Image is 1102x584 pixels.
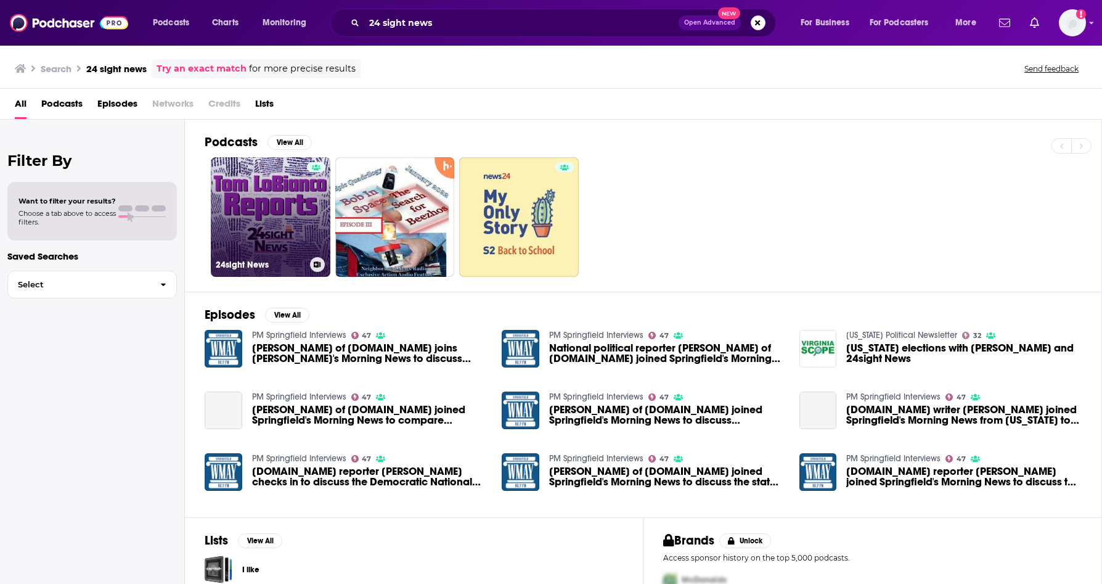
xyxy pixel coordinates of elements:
[549,343,785,364] span: National political reporter [PERSON_NAME] of [DOMAIN_NAME] joined Springfield's Morning News to p...
[254,13,322,33] button: open menu
[549,330,643,340] a: PM Springfield Interviews
[265,308,309,323] button: View All
[799,330,837,368] a: Virginia elections with Brandon Jarvis and 24sight News
[846,466,1082,487] a: 24sight.news reporter Tom LoBianco joined Springfield's Morning News to discuss the DOJ crackdown...
[846,343,1082,364] a: Virginia elections with Brandon Jarvis and 24sight News
[263,14,306,31] span: Monitoring
[648,393,669,401] a: 47
[205,453,242,491] img: 24sight.news reporter Tom LoBianco checks in to discuss the Democratic National Convention, Kamal...
[252,405,488,426] a: Tom LoBianco of 24sight.news joined Springfield's Morning News to compare Elon Musk's takeover of...
[684,20,735,26] span: Open Advanced
[362,456,371,462] span: 47
[7,271,177,298] button: Select
[962,332,981,339] a: 32
[205,330,242,368] a: Tom LoBianco of 24sight.news joins Springfield's Morning News to discuss Tuesday's shocking presi...
[1059,9,1086,36] span: Logged in as LornaG
[7,250,177,262] p: Saved Searches
[659,333,669,339] span: 47
[549,392,643,402] a: PM Springfield Interviews
[955,14,976,31] span: More
[157,62,247,76] a: Try an exact match
[144,13,205,33] button: open menu
[252,330,346,340] a: PM Springfield Interviews
[846,392,941,402] a: PM Springfield Interviews
[549,405,785,426] span: [PERSON_NAME] of [DOMAIN_NAME] joined Springfield's Morning News to discuss [PERSON_NAME]' media ...
[679,15,741,30] button: Open AdvancedNew
[799,392,837,429] a: 24sight.news writer Tom LoBianco joined Springfield's Morning News from Washington to react to Pr...
[648,332,669,339] a: 47
[364,13,679,33] input: Search podcasts, credits, & more...
[659,395,669,400] span: 47
[252,343,488,364] span: [PERSON_NAME] of [DOMAIN_NAME] joins [PERSON_NAME]'s Morning News to discuss [PERSON_NAME][DATE] ...
[255,94,274,119] a: Lists
[549,343,785,364] a: National political reporter Tom LoBianco of 24sight.news joined Springfield's Morning News to pre...
[7,152,177,170] h2: Filter By
[718,7,740,19] span: New
[97,94,137,119] a: Episodes
[362,395,371,400] span: 47
[204,13,246,33] a: Charts
[1059,9,1086,36] img: User Profile
[252,466,488,487] span: [DOMAIN_NAME] reporter [PERSON_NAME] checks in to discuss the Democratic National Convention, [PE...
[846,405,1082,426] a: 24sight.news writer Tom LoBianco joined Springfield's Morning News from Washington to react to Pr...
[719,533,772,548] button: Unlock
[549,466,785,487] a: Tom LoBianco of 24sight.news joined Springfield's Morning News to discuss the state of play in th...
[549,453,643,464] a: PM Springfield Interviews
[549,405,785,426] a: Tom LoBianco of 24sight.news joined Springfield's Morning News to discuss Kamala Harris' media st...
[1021,64,1082,74] button: Send feedback
[252,343,488,364] a: Tom LoBianco of 24sight.news joins Springfield's Morning News to discuss Tuesday's shocking presi...
[799,453,837,491] img: 24sight.news reporter Tom LoBianco joined Springfield's Morning News to discuss the DOJ crackdown...
[945,393,966,401] a: 47
[18,197,116,205] span: Want to filter your results?
[205,533,228,548] h2: Lists
[947,13,992,33] button: open menu
[502,330,539,368] img: National political reporter Tom LoBianco of 24sight.news joined Springfield's Morning News to pre...
[846,453,941,464] a: PM Springfield Interviews
[18,209,116,226] span: Choose a tab above to access filters.
[870,14,929,31] span: For Podcasters
[973,333,981,339] span: 32
[212,14,239,31] span: Charts
[846,405,1082,426] span: [DOMAIN_NAME] writer [PERSON_NAME] joined Springfield's Morning News from [US_STATE] to react to ...
[957,456,966,462] span: 47
[267,135,312,150] button: View All
[957,395,966,400] span: 47
[205,533,282,548] a: ListsView All
[846,466,1082,487] span: [DOMAIN_NAME] reporter [PERSON_NAME] joined Springfield's Morning News to discuss the DOJ crackdo...
[205,134,312,150] a: PodcastsView All
[549,466,785,487] span: [PERSON_NAME] of [DOMAIN_NAME] joined Springfield's Morning News to discuss the state of play in ...
[252,466,488,487] a: 24sight.news reporter Tom LoBianco checks in to discuss the Democratic National Convention, Kamal...
[351,455,372,463] a: 47
[249,62,356,76] span: for more precise results
[945,455,966,463] a: 47
[648,455,669,463] a: 47
[41,94,83,119] a: Podcasts
[252,453,346,464] a: PM Springfield Interviews
[205,307,309,323] a: EpisodesView All
[205,556,232,583] a: I like
[659,456,669,462] span: 47
[238,533,282,548] button: View All
[362,333,371,339] span: 47
[242,563,259,577] a: I like
[792,13,865,33] button: open menu
[252,392,346,402] a: PM Springfield Interviews
[205,307,255,323] h2: Episodes
[153,14,189,31] span: Podcasts
[351,393,372,401] a: 47
[1025,12,1044,33] a: Show notifications dropdown
[502,392,539,429] img: Tom LoBianco of 24sight.news joined Springfield's Morning News to discuss Kamala Harris' media st...
[205,392,242,429] a: Tom LoBianco of 24sight.news joined Springfield's Morning News to compare Elon Musk's takeover of...
[342,9,788,37] div: Search podcasts, credits, & more...
[8,281,150,289] span: Select
[1076,9,1086,19] svg: Add a profile image
[211,157,330,277] a: 24sight News
[994,12,1015,33] a: Show notifications dropdown
[15,94,27,119] a: All
[1059,9,1086,36] button: Show profile menu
